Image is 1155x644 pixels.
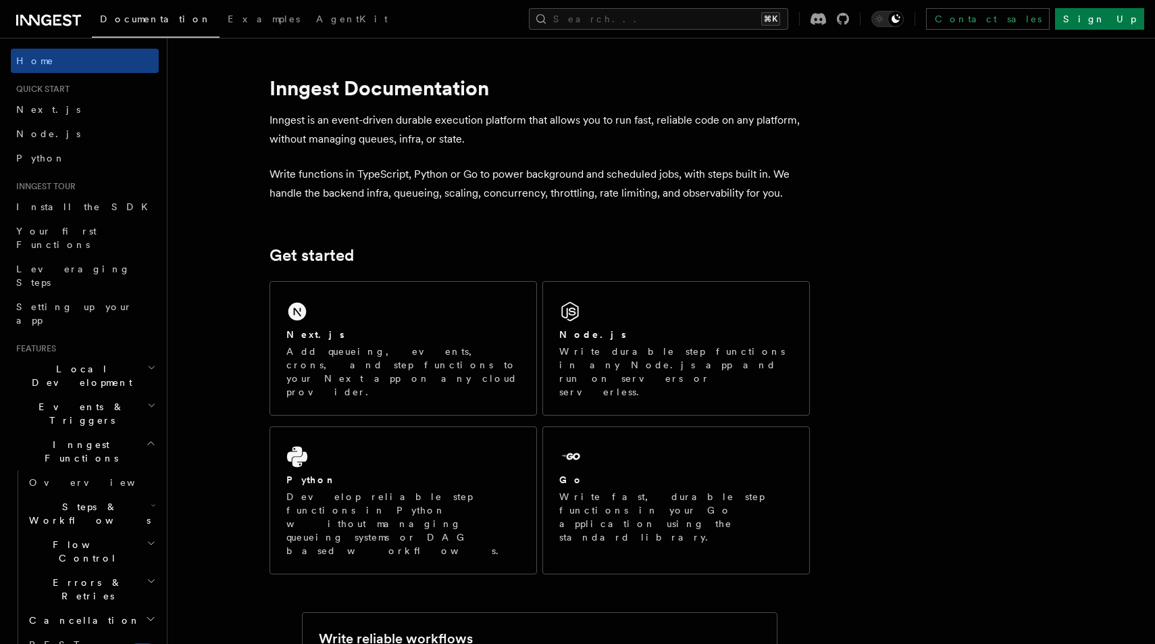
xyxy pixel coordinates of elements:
[269,426,537,574] a: PythonDevelop reliable step functions in Python without managing queueing systems or DAG based wo...
[11,357,159,395] button: Local Development
[24,470,159,495] a: Overview
[316,14,388,24] span: AgentKit
[269,76,810,100] h1: Inngest Documentation
[16,301,132,326] span: Setting up your app
[11,97,159,122] a: Next.js
[269,281,537,416] a: Next.jsAdd queueing, events, crons, and step functions to your Next app on any cloud provider.
[16,201,156,212] span: Install the SDK
[11,49,159,73] a: Home
[542,426,810,574] a: GoWrite fast, durable step functions in your Go application using the standard library.
[29,477,168,488] span: Overview
[24,570,159,608] button: Errors & Retries
[559,345,793,399] p: Write durable step functions in any Node.js app and run on servers or serverless.
[286,328,344,341] h2: Next.js
[100,14,211,24] span: Documentation
[11,432,159,470] button: Inngest Functions
[24,495,159,532] button: Steps & Workflows
[542,281,810,416] a: Node.jsWrite durable step functions in any Node.js app and run on servers or serverless.
[1055,8,1144,30] a: Sign Up
[24,538,147,565] span: Flow Control
[559,473,584,487] h2: Go
[559,490,793,544] p: Write fast, durable step functions in your Go application using the standard library.
[16,153,66,164] span: Python
[11,122,159,146] a: Node.js
[11,362,147,389] span: Local Development
[11,195,159,219] a: Install the SDK
[286,473,336,487] h2: Python
[16,264,130,288] span: Leveraging Steps
[11,146,159,170] a: Python
[286,490,520,558] p: Develop reliable step functions in Python without managing queueing systems or DAG based workflows.
[269,111,810,149] p: Inngest is an event-driven durable execution platform that allows you to run fast, reliable code ...
[11,219,159,257] a: Your first Functions
[16,128,80,139] span: Node.js
[11,400,147,427] span: Events & Triggers
[24,576,147,603] span: Errors & Retries
[228,14,300,24] span: Examples
[11,84,70,95] span: Quick start
[11,295,159,332] a: Setting up your app
[16,54,54,68] span: Home
[926,8,1050,30] a: Contact sales
[16,104,80,115] span: Next.js
[220,4,308,36] a: Examples
[269,165,810,203] p: Write functions in TypeScript, Python or Go to power background and scheduled jobs, with steps bu...
[11,343,56,354] span: Features
[24,500,151,527] span: Steps & Workflows
[286,345,520,399] p: Add queueing, events, crons, and step functions to your Next app on any cloud provider.
[92,4,220,38] a: Documentation
[11,395,159,432] button: Events & Triggers
[11,181,76,192] span: Inngest tour
[24,614,140,627] span: Cancellation
[11,438,146,465] span: Inngest Functions
[24,608,159,633] button: Cancellation
[871,11,904,27] button: Toggle dark mode
[529,8,788,30] button: Search...⌘K
[308,4,396,36] a: AgentKit
[559,328,626,341] h2: Node.js
[24,532,159,570] button: Flow Control
[761,12,780,26] kbd: ⌘K
[11,257,159,295] a: Leveraging Steps
[269,246,354,265] a: Get started
[16,226,97,250] span: Your first Functions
